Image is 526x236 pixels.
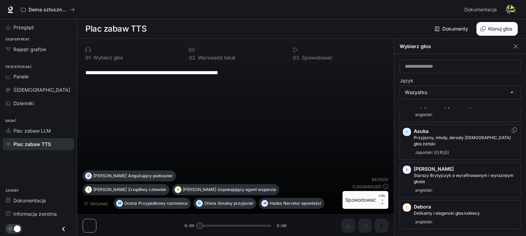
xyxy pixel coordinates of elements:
img: Awatar użytkownika [506,5,516,14]
font: D [87,173,90,178]
font: CTRL + [379,194,386,202]
button: Zamknij szufladę [56,222,71,236]
font: Dokumenty [442,26,468,32]
font: ⏎ [381,202,383,205]
font: 3 [296,55,299,60]
font: 0 [293,55,296,60]
font: angielski [415,112,432,117]
font: Rejestr grafów [13,46,46,52]
font: Język [400,78,413,83]
font: Wszystko [405,89,427,95]
font: Starszy Brytyjczyk o wyrafinowanym i wyrazistym głosie [414,173,514,184]
button: A[PERSON_NAME]Uspokajający agent wsparcia [172,184,279,195]
font: 2 [192,55,195,60]
a: Informacja zwrotna [3,208,74,220]
font: T [87,187,90,191]
font: Plac zabaw TTS [85,24,147,34]
p: Starszy Brytyjczyk o wyrafinowanym i wyrazistym głosie [414,172,518,185]
font: . [299,55,301,60]
button: OOliwiaSmutny przyjaciel [193,198,256,209]
font: Klonuj głos [488,26,512,32]
font: 64 [372,177,377,182]
div: Wszystko [400,86,520,99]
font: H [264,201,266,205]
font: Plac zabaw TTS [13,141,51,147]
font: angielski [415,219,432,224]
font: Informacja zwrotna [13,211,57,217]
font: Uspokajający agent wsparcia [218,187,276,192]
font: A [177,187,179,191]
font: 0 [189,55,192,60]
font: . [91,55,92,60]
a: Plac zabaw LLM [3,125,74,137]
font: Dema sztucznej inteligencji w świecie gry [29,7,128,12]
button: Kopiuj identyfikator głosowy [511,127,518,133]
font: Delikatny i elegancki głos kobiecy [414,211,480,216]
font: angielski [415,188,432,193]
font: Przestrzegać [6,65,32,69]
button: Wszystkie obszary robocze [18,3,78,16]
font: Hades [270,201,282,206]
font: Ś[DEMOGRAPHIC_DATA] [13,87,70,93]
span: Przełączanie trybu ciemnego [14,225,21,232]
font: Dokumentacja [13,198,46,203]
font: Przypadkowy rozmówca [138,201,188,206]
font: [PERSON_NAME] [183,187,216,192]
font: Dzienniki [13,100,34,106]
font: Panele [13,74,29,79]
a: Dokumenty [433,22,471,36]
a: Ślady [3,84,74,96]
button: SpowodowaćCTRL +⏎ [343,191,388,209]
font: Dokumentacja [464,7,497,12]
font: Narrator opowieści [283,201,321,206]
button: Awatar użytkownika [504,3,518,16]
a: Dokumentacja [462,3,501,16]
font: Smutny przyjaciel [218,201,253,206]
button: D[PERSON_NAME]Angażujący podcaster [83,170,176,181]
font: Japoński (日本語) [415,150,449,155]
font: Plac zabaw LLM [13,128,51,134]
font: USD [372,184,381,189]
button: MOcenaPrzypadkowy rozmówca [114,198,191,209]
p: Przyjazny, młody, dorosły japoński głos żeński [414,135,518,147]
font: Angażujący podcaster [128,173,173,178]
font: 0 [85,55,88,60]
font: [PERSON_NAME] [93,187,127,192]
font: Przegląd [13,24,34,30]
font: Spowodować [345,197,376,203]
font: [PERSON_NAME] [414,166,454,172]
a: Plac zabaw TTS [3,138,74,150]
font: Oliwia [204,201,216,206]
font: Eksperyment [6,37,30,42]
button: T[PERSON_NAME]Zrzędliwy człowiek [83,184,169,195]
font: Wprowadź tekst [198,55,235,60]
a: Dokumentacja [3,194,74,206]
font: Asuka [414,128,429,134]
font: Zasoby [6,188,19,193]
a: Rejestr grafów [3,43,74,55]
font: 1 [88,55,91,60]
a: Panele [3,70,74,82]
a: Dzienniki [3,97,74,109]
font: O [198,201,201,205]
font: Ocena [124,201,137,206]
font: Spowodować [302,55,333,60]
button: Ukrywać [83,198,111,209]
font: Przyjazny, młody, dorosły [DEMOGRAPHIC_DATA] głos żeński [414,135,511,146]
font: 1000 [378,177,388,182]
font: . [195,55,197,60]
p: Delikatny i elegancki głos kobiecy [414,210,518,216]
font: Wybierz głos [93,55,123,60]
a: Przegląd [3,21,74,33]
font: Ukrywać [90,201,108,206]
font: Zrzędliwy człowiek [128,187,166,192]
font: Debora [414,204,431,210]
button: Klonuj głos [476,22,518,36]
font: Badać [6,119,17,123]
button: HHadesNarrator opowieści [259,198,324,209]
font: 0,000640 [353,184,372,189]
font: M [118,201,121,205]
font: [PERSON_NAME] [93,173,127,178]
font: / [377,177,378,182]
